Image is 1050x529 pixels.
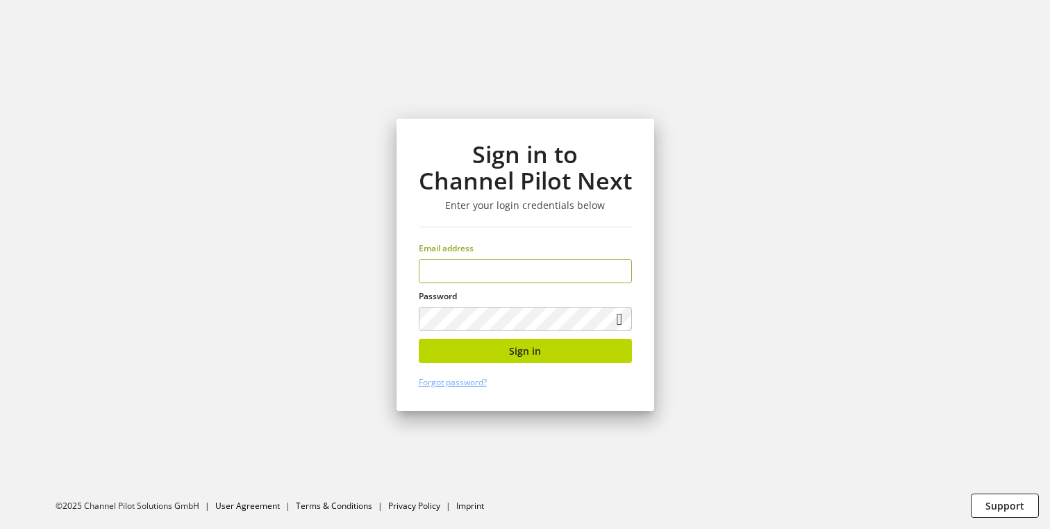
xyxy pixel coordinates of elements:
a: Imprint [456,500,484,512]
h1: Sign in to Channel Pilot Next [419,141,632,194]
a: User Agreement [215,500,280,512]
a: Forgot password? [419,376,487,388]
h3: Enter your login credentials below [419,199,632,212]
span: Password [419,290,457,302]
button: Sign in [419,339,632,363]
button: Support [971,494,1039,518]
a: Privacy Policy [388,500,440,512]
span: Email address [419,242,474,254]
li: ©2025 Channel Pilot Solutions GmbH [56,500,215,512]
a: Terms & Conditions [296,500,372,512]
span: Sign in [509,344,541,358]
span: Support [985,498,1024,513]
